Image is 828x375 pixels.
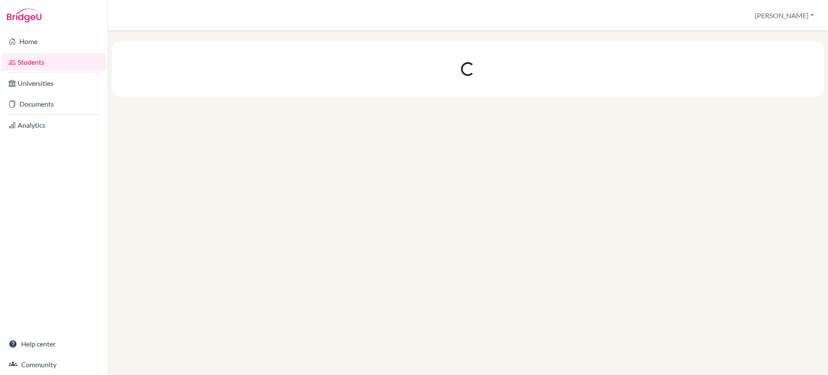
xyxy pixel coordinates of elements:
[7,9,41,22] img: Bridge-U
[2,356,106,373] a: Community
[751,7,818,24] button: [PERSON_NAME]
[2,33,106,50] a: Home
[2,95,106,113] a: Documents
[2,117,106,134] a: Analytics
[2,54,106,71] a: Students
[2,335,106,353] a: Help center
[2,75,106,92] a: Universities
